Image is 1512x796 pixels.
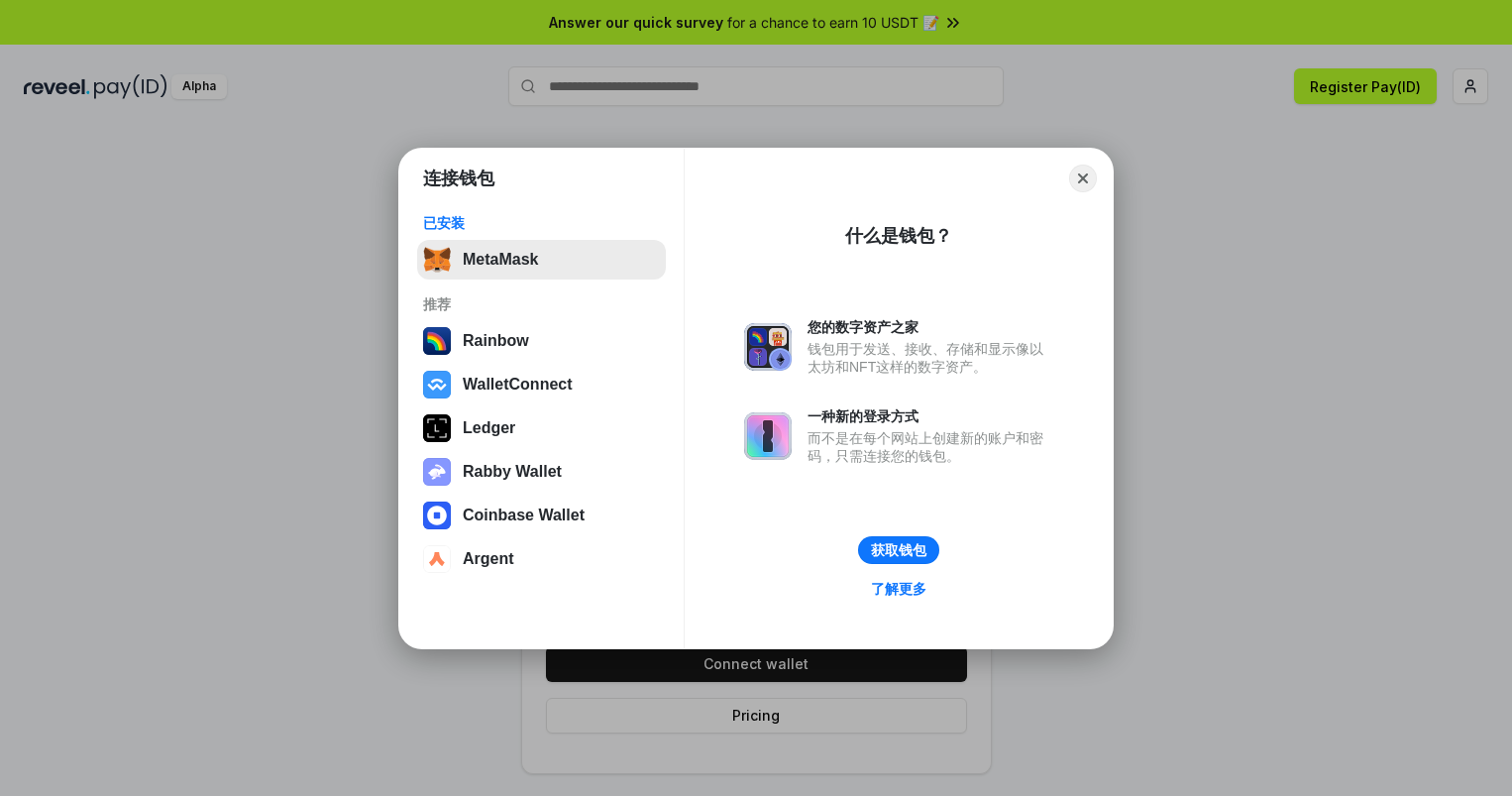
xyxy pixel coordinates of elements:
div: 什么是钱包？ [845,224,952,248]
img: svg+xml,%3Csvg%20width%3D%2228%22%20height%3D%2228%22%20viewBox%3D%220%200%2028%2028%22%20fill%3D... [423,545,451,573]
div: 钱包用于发送、接收、存储和显示像以太坊和NFT这样的数字资产。 [808,340,1053,376]
img: svg+xml,%3Csvg%20width%3D%2228%22%20height%3D%2228%22%20viewBox%3D%220%200%2028%2028%22%20fill%3D... [423,371,451,398]
div: Rabby Wallet [463,463,562,481]
h1: 连接钱包 [423,167,494,190]
button: Rainbow [417,321,666,361]
div: MetaMask [463,251,538,269]
button: Argent [417,539,666,579]
button: WalletConnect [417,365,666,404]
div: 已安装 [423,214,660,232]
img: svg+xml,%3Csvg%20xmlns%3D%22http%3A%2F%2Fwww.w3.org%2F2000%2Fsvg%22%20fill%3D%22none%22%20viewBox... [744,412,792,460]
img: svg+xml,%3Csvg%20width%3D%22120%22%20height%3D%22120%22%20viewBox%3D%220%200%20120%20120%22%20fil... [423,327,451,355]
img: svg+xml,%3Csvg%20width%3D%2228%22%20height%3D%2228%22%20viewBox%3D%220%200%2028%2028%22%20fill%3D... [423,502,451,529]
a: 了解更多 [859,576,938,602]
div: Ledger [463,419,515,437]
div: 一种新的登录方式 [808,407,1053,425]
button: Ledger [417,408,666,448]
button: MetaMask [417,240,666,280]
img: svg+xml,%3Csvg%20fill%3D%22none%22%20height%3D%2233%22%20viewBox%3D%220%200%2035%2033%22%20width%... [423,246,451,274]
div: Rainbow [463,332,529,350]
img: svg+xml,%3Csvg%20xmlns%3D%22http%3A%2F%2Fwww.w3.org%2F2000%2Fsvg%22%20fill%3D%22none%22%20viewBox... [744,323,792,371]
div: 而不是在每个网站上创建新的账户和密码，只需连接您的钱包。 [808,429,1053,465]
button: Rabby Wallet [417,452,666,492]
div: 推荐 [423,295,660,313]
img: svg+xml,%3Csvg%20xmlns%3D%22http%3A%2F%2Fwww.w3.org%2F2000%2Fsvg%22%20fill%3D%22none%22%20viewBox... [423,458,451,486]
img: svg+xml,%3Csvg%20xmlns%3D%22http%3A%2F%2Fwww.w3.org%2F2000%2Fsvg%22%20width%3D%2228%22%20height%3... [423,414,451,442]
button: Close [1069,165,1097,192]
div: 获取钱包 [871,541,926,559]
div: Argent [463,550,514,568]
button: 获取钱包 [858,536,939,564]
div: Coinbase Wallet [463,507,585,524]
div: 您的数字资产之家 [808,318,1053,336]
button: Coinbase Wallet [417,496,666,535]
div: WalletConnect [463,376,573,394]
div: 了解更多 [871,580,926,598]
